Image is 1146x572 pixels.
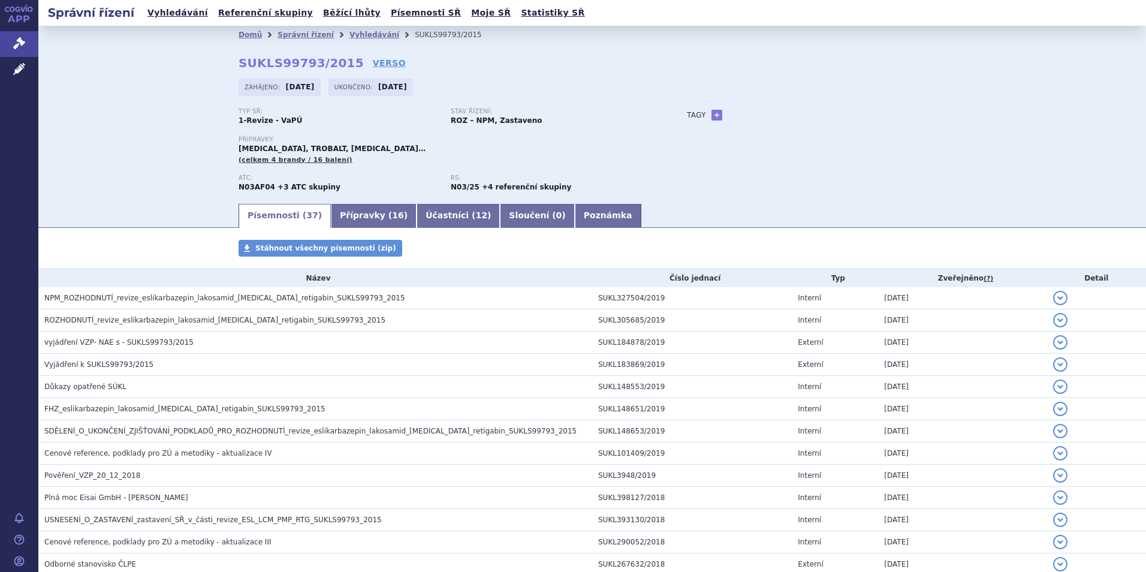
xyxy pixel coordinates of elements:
[1053,357,1067,372] button: detail
[1053,513,1067,527] button: detail
[239,240,402,257] a: Stáhnout všechny písemnosti (zip)
[306,210,318,220] span: 37
[468,5,514,21] a: Moje SŘ
[451,116,542,125] strong: ROZ – NPM, Zastaveno
[44,405,325,413] span: FHZ_eslikarbazepin_lakosamid_perampanel_retigabin_SUKLS99793_2015
[331,204,417,228] a: Přípravky (16)
[215,5,316,21] a: Referenční skupiny
[592,487,792,509] td: SUKL398127/2018
[349,31,399,39] a: Vyhledávání
[878,531,1047,553] td: [DATE]
[44,516,382,524] span: USNESENÍ_O_ZASTAVENÍ_zastavení_SŘ_v_části_revize_ESL_LCM_PMP_RTG_SUKLS99793_2015
[392,210,403,220] span: 16
[575,204,641,228] a: Poznámka
[451,183,479,191] strong: retigabin
[1053,424,1067,438] button: detail
[711,110,722,121] a: +
[239,108,439,115] p: Typ SŘ:
[239,156,352,164] span: (celkem 4 brandy / 16 balení)
[451,174,651,182] p: RS:
[378,83,407,91] strong: [DATE]
[278,31,334,39] a: Správní řízení
[1053,335,1067,350] button: detail
[878,309,1047,332] td: [DATE]
[687,108,706,122] h3: Tagy
[144,5,212,21] a: Vyhledávání
[592,465,792,487] td: SUKL3948/2019
[239,183,275,191] strong: ESLIKARBAZEPIN
[1047,269,1146,287] th: Detail
[592,269,792,287] th: Číslo jednací
[44,560,136,568] span: Odborné stanovisko ČLPE
[373,57,406,69] a: VERSO
[798,360,823,369] span: Externí
[798,560,823,568] span: Externí
[878,269,1047,287] th: Zveřejněno
[1053,446,1067,460] button: detail
[878,398,1047,420] td: [DATE]
[239,174,439,182] p: ATC:
[798,294,821,302] span: Interní
[278,183,340,191] strong: +3 ATC skupiny
[286,83,315,91] strong: [DATE]
[798,449,821,457] span: Interní
[878,354,1047,376] td: [DATE]
[1053,313,1067,327] button: detail
[451,108,651,115] p: Stav řízení:
[44,360,153,369] span: Vyjádření k SUKLS99793/2015
[44,294,405,302] span: NPM_ROZHODNUTÍ_revize_eslikarbazepin_lakosamid_perampanel_retigabin_SUKLS99793_2015
[592,287,792,309] td: SUKL327504/2019
[592,420,792,442] td: SUKL148653/2019
[592,376,792,398] td: SUKL148553/2019
[387,5,465,21] a: Písemnosti SŘ
[592,332,792,354] td: SUKL184878/2019
[798,427,821,435] span: Interní
[878,465,1047,487] td: [DATE]
[878,442,1047,465] td: [DATE]
[592,354,792,376] td: SUKL183869/2019
[984,275,993,283] abbr: (?)
[592,309,792,332] td: SUKL305685/2019
[500,204,574,228] a: Sloučení (0)
[878,287,1047,309] td: [DATE]
[798,538,821,546] span: Interní
[239,56,364,70] strong: SUKLS99793/2015
[798,383,821,391] span: Interní
[239,116,302,125] strong: 1-Revize - VaPÚ
[38,4,144,21] h2: Správní řízení
[592,398,792,420] td: SUKL148651/2019
[415,26,497,44] li: SUKLS99793/2015
[592,531,792,553] td: SUKL290052/2018
[878,420,1047,442] td: [DATE]
[798,471,821,480] span: Interní
[792,269,878,287] th: Typ
[417,204,500,228] a: Účastníci (12)
[239,144,426,153] span: [MEDICAL_DATA], TROBALT, [MEDICAL_DATA]…
[482,183,571,191] strong: +4 referenční skupiny
[44,316,385,324] span: ROZHODNUTÍ_revize_eslikarbazepin_lakosamid_perampanel_retigabin_SUKLS99793_2015
[798,493,821,502] span: Interní
[878,509,1047,531] td: [DATE]
[592,442,792,465] td: SUKL101409/2019
[44,449,272,457] span: Cenové reference, podklady pro ZÚ a metodiky - aktualizace IV
[1053,490,1067,505] button: detail
[255,244,396,252] span: Stáhnout všechny písemnosti (zip)
[517,5,588,21] a: Statistiky SŘ
[319,5,384,21] a: Běžící lhůty
[798,338,823,347] span: Externí
[245,82,282,92] span: Zahájeno:
[798,516,821,524] span: Interní
[798,405,821,413] span: Interní
[475,210,487,220] span: 12
[44,471,140,480] span: Pověření_VZP_20_12_2018
[239,31,262,39] a: Domů
[239,136,663,143] p: Přípravky:
[44,493,188,502] span: Plná moc Eisai GmbH - MUDr. Živanský
[44,427,577,435] span: SDĚLENÍ_O_UKONČENÍ_ZJIŠŤOVÁNÍ_PODKLADŮ_PRO_ROZHODNUTÍ_revize_eslikarbazepin_lakosamid_perampanel_...
[44,338,194,347] span: vyjádření VZP- NAE s - SUKLS99793/2015
[1053,380,1067,394] button: detail
[878,487,1047,509] td: [DATE]
[44,383,126,391] span: Důkazy opatřené SÚKL
[1053,402,1067,416] button: detail
[556,210,562,220] span: 0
